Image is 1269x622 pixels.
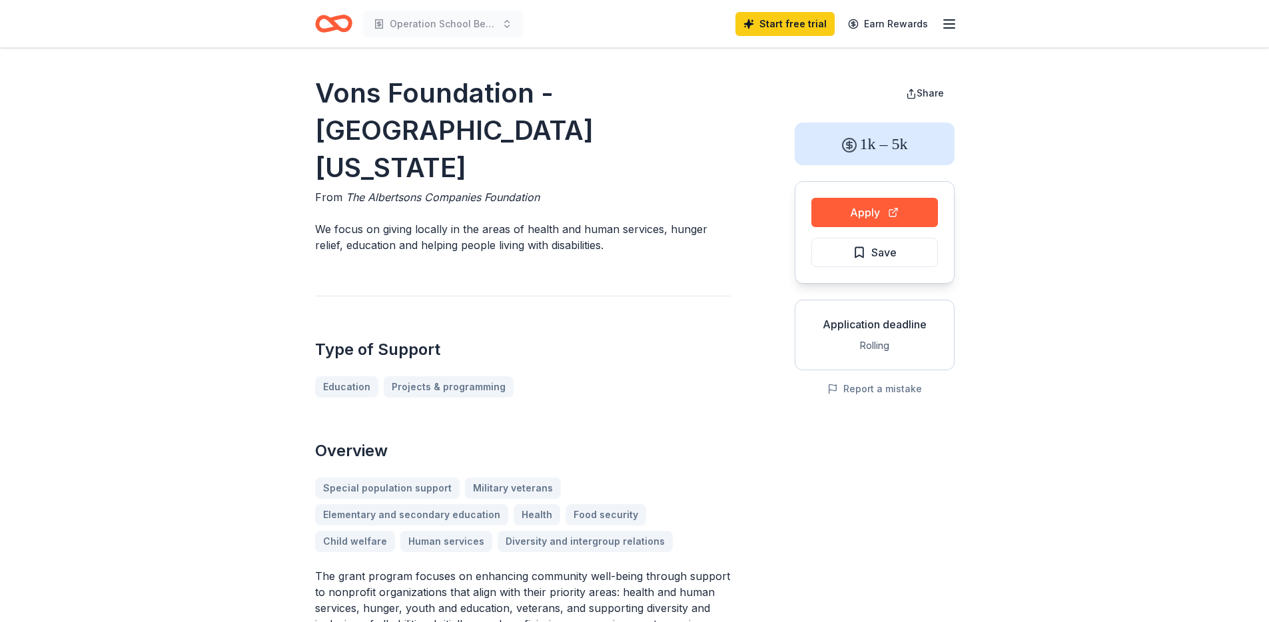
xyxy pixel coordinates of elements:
[735,12,835,36] a: Start free trial
[390,16,496,32] span: Operation School Bell (OSB) & Serving Those Who Serve
[384,376,514,398] a: Projects & programming
[346,190,540,204] span: The Albertsons Companies Foundation
[315,339,731,360] h2: Type of Support
[315,440,731,462] h2: Overview
[315,221,731,253] p: We focus on giving locally in the areas of health and human services, hunger relief, education an...
[806,316,943,332] div: Application deadline
[795,123,955,165] div: 1k – 5k
[315,8,352,39] a: Home
[806,338,943,354] div: Rolling
[827,381,922,397] button: Report a mistake
[811,238,938,267] button: Save
[315,75,731,186] h1: Vons Foundation - [GEOGRAPHIC_DATA][US_STATE]
[315,376,378,398] a: Education
[895,80,955,107] button: Share
[871,244,897,261] span: Save
[840,12,936,36] a: Earn Rewards
[811,198,938,227] button: Apply
[363,11,523,37] button: Operation School Bell (OSB) & Serving Those Who Serve
[917,87,944,99] span: Share
[315,189,731,205] div: From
